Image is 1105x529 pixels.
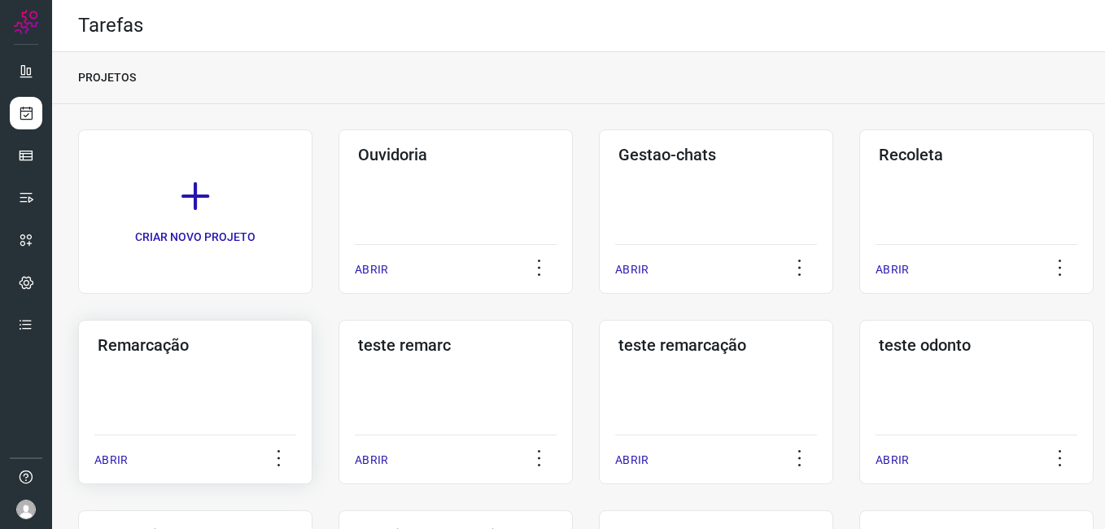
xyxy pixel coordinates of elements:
[14,10,38,34] img: Logo
[355,452,388,469] p: ABRIR
[879,335,1074,355] h3: teste odonto
[876,261,909,278] p: ABRIR
[135,229,256,246] p: CRIAR NOVO PROJETO
[358,145,553,164] h3: Ouvidoria
[618,145,814,164] h3: Gestao-chats
[355,261,388,278] p: ABRIR
[78,14,143,37] h2: Tarefas
[618,335,814,355] h3: teste remarcação
[98,335,293,355] h3: Remarcação
[78,69,136,86] p: PROJETOS
[615,261,649,278] p: ABRIR
[879,145,1074,164] h3: Recoleta
[16,500,36,519] img: avatar-user-boy.jpg
[94,452,128,469] p: ABRIR
[876,452,909,469] p: ABRIR
[615,452,649,469] p: ABRIR
[358,335,553,355] h3: teste remarc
